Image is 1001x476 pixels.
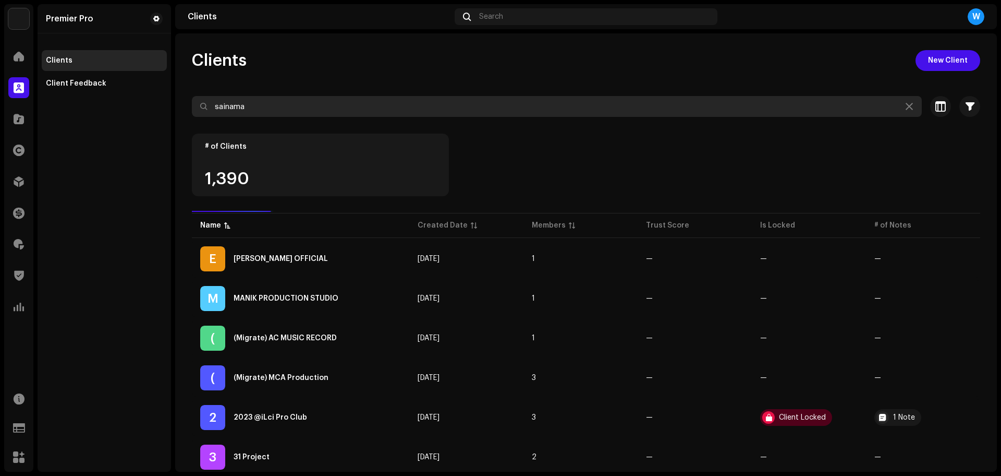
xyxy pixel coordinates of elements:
span: Search [479,13,503,21]
div: (Migrate) AC MUSIC RECORD [234,335,337,342]
div: Client Feedback [46,79,106,88]
div: Client Locked [779,414,826,421]
re-m-nav-item: Clients [42,50,167,71]
re-a-table-badge: — [646,414,743,421]
span: Jul 22, 2025 [418,255,440,263]
div: (Migrate) MCA Production [234,374,328,382]
re-a-table-badge: — [874,295,972,302]
div: EARNEY JOHAN OFFICIAL [234,255,328,263]
div: ( [200,365,225,390]
span: 1 [532,335,535,342]
re-a-table-badge: — [646,335,743,342]
re-a-table-badge: — [874,335,972,342]
span: 2 [532,454,536,461]
re-m-nav-item: Client Feedback [42,73,167,94]
re-a-table-badge: — [874,374,972,382]
div: Name [200,220,221,231]
div: W [968,8,984,25]
input: Search [192,96,922,117]
div: M [200,286,225,311]
span: Clients [192,50,247,71]
div: # of Clients [205,142,436,151]
div: 2023 @iLci Pro Club [234,414,307,421]
re-a-table-badge: — [646,454,743,461]
span: Feb 3, 2023 [418,414,440,421]
div: 2 [200,405,225,430]
span: New Client [928,50,968,71]
span: Feb 20, 2023 [418,374,440,382]
img: 64f15ab7-a28a-4bb5-a164-82594ec98160 [8,8,29,29]
re-a-table-badge: — [760,255,858,263]
re-o-card-value: # of Clients [192,134,449,196]
div: 31 Project [234,454,270,461]
span: Nov 23, 2022 [418,454,440,461]
re-a-table-badge: — [760,374,858,382]
re-a-table-badge: — [874,454,972,461]
div: 3 [200,445,225,470]
div: 1 Note [893,414,915,421]
re-a-table-badge: — [646,295,743,302]
div: Created Date [418,220,468,231]
div: Clients [188,13,450,21]
div: E [200,246,225,271]
button: New Client [915,50,980,71]
span: 1 [532,295,535,302]
span: Aug 22, 2025 [418,295,440,302]
re-a-table-badge: — [760,335,858,342]
re-a-table-badge: — [646,374,743,382]
div: MANIK PRODUCTION STUDIO [234,295,338,302]
span: 3 [532,374,536,382]
div: ( [200,326,225,351]
div: Clients [46,56,72,65]
span: 1 [532,255,535,263]
span: 3 [532,414,536,421]
span: Feb 22, 2023 [418,335,440,342]
re-a-table-badge: — [874,255,972,263]
re-a-table-badge: — [760,295,858,302]
div: Members [532,220,566,231]
div: Premier Pro [46,15,93,23]
re-a-table-badge: — [760,454,858,461]
re-a-table-badge: — [646,255,743,263]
